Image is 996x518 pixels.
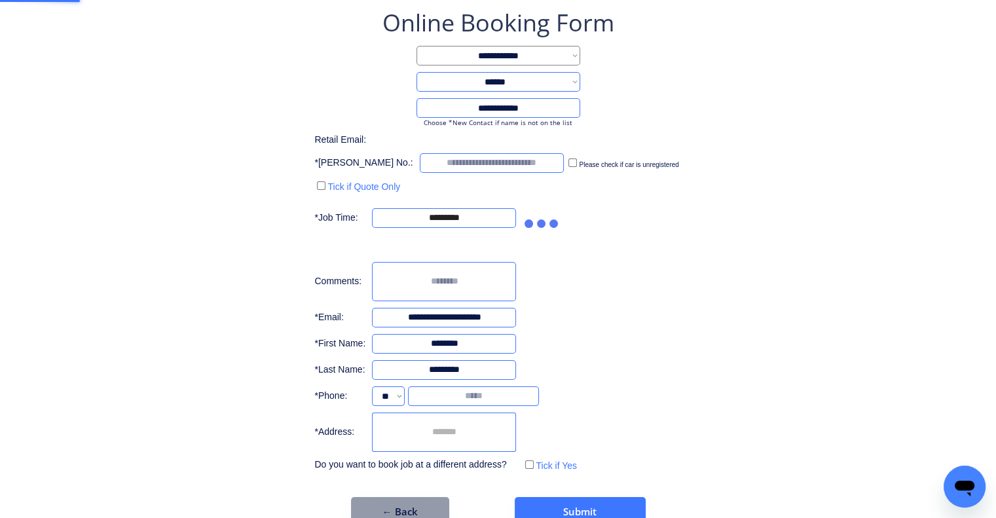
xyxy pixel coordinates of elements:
div: *First Name: [314,337,365,350]
div: *Email: [314,311,365,324]
div: Retail Email: [314,134,380,147]
div: *Job Time: [314,212,365,225]
div: *Last Name: [314,363,365,377]
div: Online Booking Form [382,7,614,39]
div: Choose *New Contact if name is not on the list [416,118,580,127]
iframe: Button to launch messaging window [944,466,986,508]
label: Tick if Yes [536,460,577,471]
div: Comments: [314,275,365,288]
div: *Phone: [314,390,365,403]
div: *[PERSON_NAME] No.: [314,157,413,170]
label: Tick if Quote Only [327,181,400,192]
div: *Address: [314,426,365,439]
label: Please check if car is unregistered [579,161,678,168]
div: Do you want to book job at a different address? [314,458,516,472]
